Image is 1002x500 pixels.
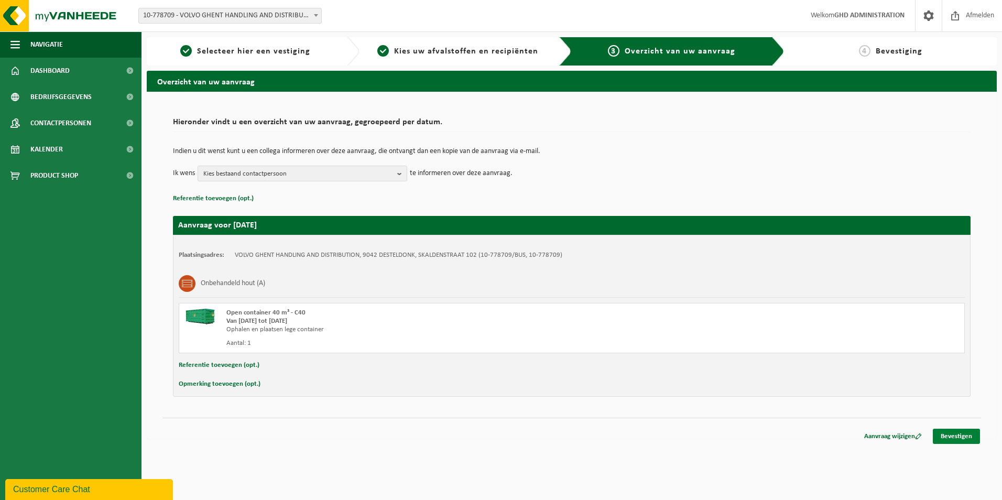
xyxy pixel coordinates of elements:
a: Aanvraag wijzigen [856,429,930,444]
span: Contactpersonen [30,110,91,136]
h2: Hieronder vindt u een overzicht van uw aanvraag, gegroepeerd per datum. [173,118,971,132]
p: Ik wens [173,166,195,181]
h3: Onbehandeld hout (A) [201,275,265,292]
span: 2 [377,45,389,57]
span: Kies uw afvalstoffen en recipiënten [394,47,538,56]
strong: GHD ADMINISTRATION [834,12,905,19]
img: HK-XC-40-GN-00.png [184,309,216,324]
iframe: chat widget [5,477,175,500]
span: 10-778709 - VOLVO GHENT HANDLING AND DISTRIBUTION - DESTELDONK [139,8,321,23]
a: 1Selecteer hier een vestiging [152,45,339,58]
button: Kies bestaand contactpersoon [198,166,407,181]
span: Bedrijfsgegevens [30,84,92,110]
span: 10-778709 - VOLVO GHENT HANDLING AND DISTRIBUTION - DESTELDONK [138,8,322,24]
h2: Overzicht van uw aanvraag [147,71,997,91]
a: Bevestigen [933,429,980,444]
button: Referentie toevoegen (opt.) [179,358,259,372]
span: Selecteer hier een vestiging [197,47,310,56]
button: Opmerking toevoegen (opt.) [179,377,260,391]
div: Ophalen en plaatsen lege container [226,325,614,334]
strong: Van [DATE] tot [DATE] [226,318,287,324]
span: Kies bestaand contactpersoon [203,166,393,182]
span: 1 [180,45,192,57]
button: Referentie toevoegen (opt.) [173,192,254,205]
span: Bevestiging [876,47,922,56]
strong: Aanvraag voor [DATE] [178,221,257,230]
p: te informeren over deze aanvraag. [410,166,513,181]
span: Kalender [30,136,63,162]
div: Aantal: 1 [226,339,614,347]
span: Navigatie [30,31,63,58]
a: 2Kies uw afvalstoffen en recipiënten [365,45,551,58]
span: Open container 40 m³ - C40 [226,309,306,316]
span: Product Shop [30,162,78,189]
span: 4 [859,45,870,57]
span: Overzicht van uw aanvraag [625,47,735,56]
td: VOLVO GHENT HANDLING AND DISTRIBUTION, 9042 DESTELDONK, SKALDENSTRAAT 102 (10-778709/BUS, 10-778709) [235,251,562,259]
span: Dashboard [30,58,70,84]
p: Indien u dit wenst kunt u een collega informeren over deze aanvraag, die ontvangt dan een kopie v... [173,148,971,155]
strong: Plaatsingsadres: [179,252,224,258]
span: 3 [608,45,619,57]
